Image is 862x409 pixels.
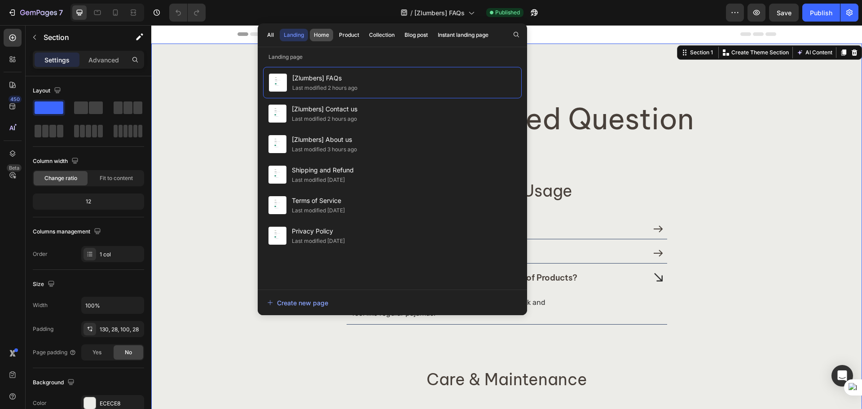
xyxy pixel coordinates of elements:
div: Section 1 [537,23,563,31]
div: Instant landing page [438,31,488,39]
p: 7 [59,7,63,18]
input: Auto [82,297,144,313]
div: Last modified [DATE] [292,176,345,185]
p: Create Theme Section [580,23,638,31]
div: 450 [9,96,22,103]
div: Publish [810,8,832,18]
div: Width [33,301,48,309]
span: [Zlumbers] About us [292,134,357,145]
button: Create new page [267,294,518,312]
div: Create new page [267,298,328,308]
p: Section [44,32,117,43]
button: All [263,29,278,41]
span: / [410,8,413,18]
span: Change ratio [44,174,77,182]
div: Columns management [33,226,103,238]
span: Yes [92,348,101,356]
p: how do zlumbers pajamas work? [201,199,336,209]
iframe: Design area [151,25,862,409]
span: [Zlumbers] FAQs [414,8,465,18]
p: Advanced [88,55,119,65]
div: Last modified 2 hours ago [292,114,357,123]
div: 130, 28, 100, 28 [100,325,142,334]
button: Landing [280,29,308,41]
p: Not at all. Zlumbers use soft, quiet materials that look and feel like regular pajamas. [201,272,401,294]
div: Landing [284,31,304,39]
div: Page padding [33,348,76,356]
p: Settings [44,55,70,65]
div: Last modified [DATE] [292,237,345,246]
div: Last modified [DATE] [292,206,345,215]
button: Instant landing page [434,29,493,41]
div: Home [314,31,329,39]
div: Undo/Redo [169,4,206,22]
div: Collection [369,31,395,39]
div: All [267,31,274,39]
div: Blog post [405,31,428,39]
span: [Zlumbers] Contact us [292,104,357,114]
span: Fit to content [100,174,133,182]
span: No [125,348,132,356]
div: ECECE8 [100,400,142,408]
p: Landing page [258,53,527,62]
div: Last modified 2 hours ago [292,84,357,92]
button: Blog post [400,29,432,41]
div: Open Intercom Messenger [831,365,853,387]
span: [Zlumbers] FAQs [292,73,357,84]
div: Order [33,250,48,258]
span: Save [777,9,792,17]
button: Home [310,29,333,41]
div: Product [339,31,359,39]
button: Product [335,29,363,41]
button: 7 [4,4,67,22]
div: Column width [33,155,80,167]
div: Layout [33,85,63,97]
p: can my child wear them all night? [201,223,343,233]
button: AI Content [643,22,683,33]
span: Privacy Policy [292,226,345,237]
div: 12 [35,195,142,208]
button: Save [769,4,799,22]
div: Color [33,399,47,407]
div: Background [33,377,76,389]
span: Published [495,9,520,17]
span: Shipping and Refund [292,165,354,176]
span: Terms of Service [292,195,345,206]
button: Publish [802,4,840,22]
p: are they noisy or bulky like other leakproof products? [201,247,426,258]
button: Collection [365,29,399,41]
h2: Care & Maintenance [13,344,698,365]
div: Last modified 3 hours ago [292,145,357,154]
div: 1 col [100,251,142,259]
div: Beta [7,164,22,172]
div: Padding [33,325,53,333]
div: Size [33,278,57,290]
